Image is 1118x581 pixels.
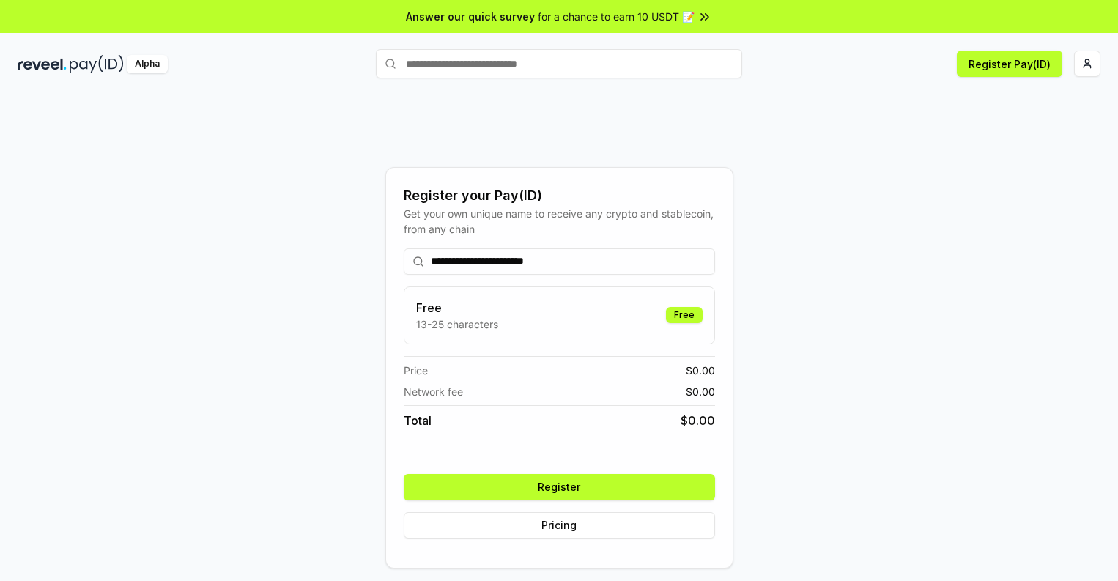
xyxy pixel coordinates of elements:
[666,307,703,323] div: Free
[404,206,715,237] div: Get your own unique name to receive any crypto and stablecoin, from any chain
[416,317,498,332] p: 13-25 characters
[416,299,498,317] h3: Free
[127,55,168,73] div: Alpha
[404,363,428,378] span: Price
[404,185,715,206] div: Register your Pay(ID)
[686,384,715,399] span: $ 0.00
[406,9,535,24] span: Answer our quick survey
[70,55,124,73] img: pay_id
[404,474,715,500] button: Register
[957,51,1062,77] button: Register Pay(ID)
[404,512,715,539] button: Pricing
[686,363,715,378] span: $ 0.00
[404,384,463,399] span: Network fee
[538,9,695,24] span: for a chance to earn 10 USDT 📝
[18,55,67,73] img: reveel_dark
[404,412,432,429] span: Total
[681,412,715,429] span: $ 0.00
